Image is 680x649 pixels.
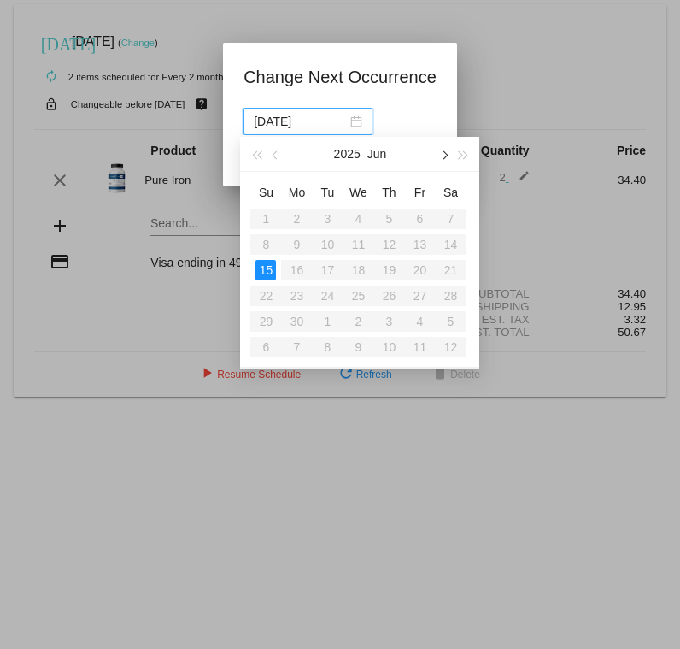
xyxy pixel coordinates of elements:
[343,179,373,206] th: Wed
[454,137,472,171] button: Next year (Control + right)
[373,179,404,206] th: Thu
[435,179,466,206] th: Sat
[267,137,285,171] button: Previous month (PageUp)
[404,179,435,206] th: Fri
[250,257,281,283] td: 6/15/2025
[255,260,276,280] div: 15
[435,137,454,171] button: Next month (PageDown)
[312,179,343,206] th: Tue
[243,63,437,91] h1: Change Next Occurrence
[254,112,347,131] input: Select date
[250,179,281,206] th: Sun
[281,179,312,206] th: Mon
[334,137,361,171] button: 2025
[367,137,387,171] button: Jun
[247,137,266,171] button: Last year (Control + left)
